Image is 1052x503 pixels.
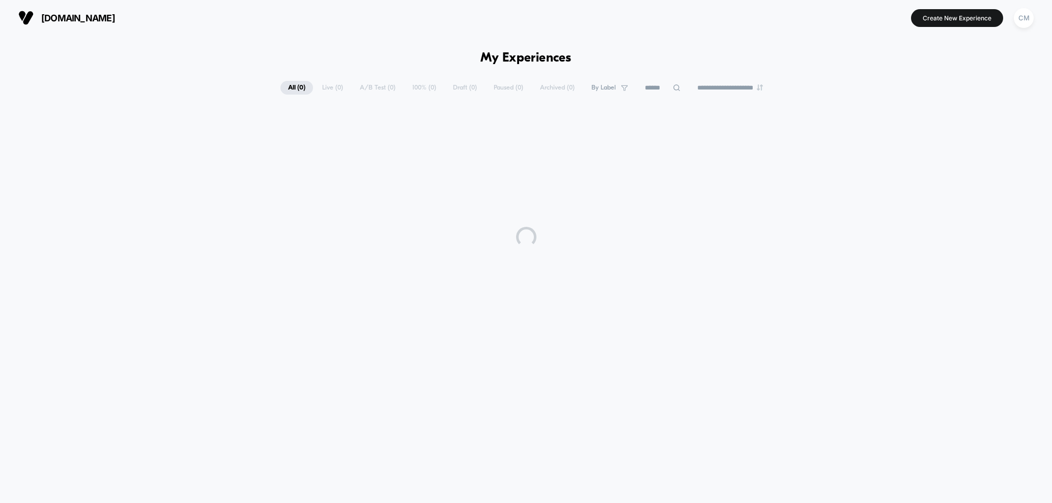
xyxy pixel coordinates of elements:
div: CM [1014,8,1034,28]
span: [DOMAIN_NAME] [41,13,115,23]
img: Visually logo [18,10,34,25]
span: All ( 0 ) [280,81,313,95]
img: end [757,84,763,91]
button: [DOMAIN_NAME] [15,10,118,26]
span: By Label [591,84,616,92]
button: Create New Experience [911,9,1003,27]
h1: My Experiences [480,51,572,66]
button: CM [1011,8,1037,28]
